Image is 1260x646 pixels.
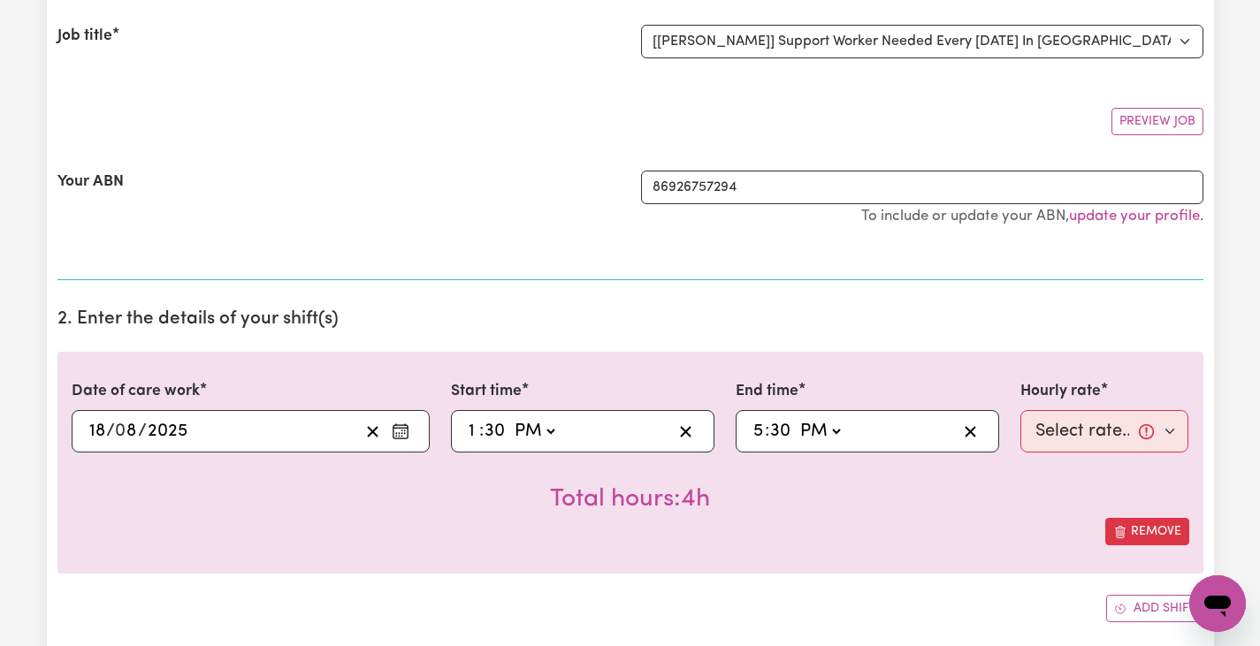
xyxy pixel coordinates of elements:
input: -- [468,418,479,445]
span: Total hours worked: 4 hours [550,487,710,512]
button: Remove this shift [1105,518,1189,545]
span: : [765,422,769,441]
iframe: Button to launch messaging window [1189,575,1246,632]
input: -- [116,418,138,445]
label: Your ABN [57,171,124,194]
label: Hourly rate [1020,380,1101,403]
input: ---- [147,418,188,445]
input: -- [88,418,106,445]
input: -- [769,418,791,445]
span: / [106,422,115,441]
small: To include or update your ABN, . [861,209,1203,224]
span: : [479,422,484,441]
a: update your profile [1069,209,1200,224]
label: End time [736,380,798,403]
label: Start time [451,380,522,403]
input: -- [484,418,506,445]
button: Add another shift [1106,595,1203,622]
label: Job title [57,25,112,48]
button: Preview Job [1111,108,1203,135]
button: Clear date [359,418,386,445]
input: -- [752,418,765,445]
label: Date of care work [72,380,200,403]
h2: 2. Enter the details of your shift(s) [57,308,1203,331]
span: 0 [115,422,126,440]
span: / [138,422,147,441]
button: Enter the date of care work [386,418,415,445]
